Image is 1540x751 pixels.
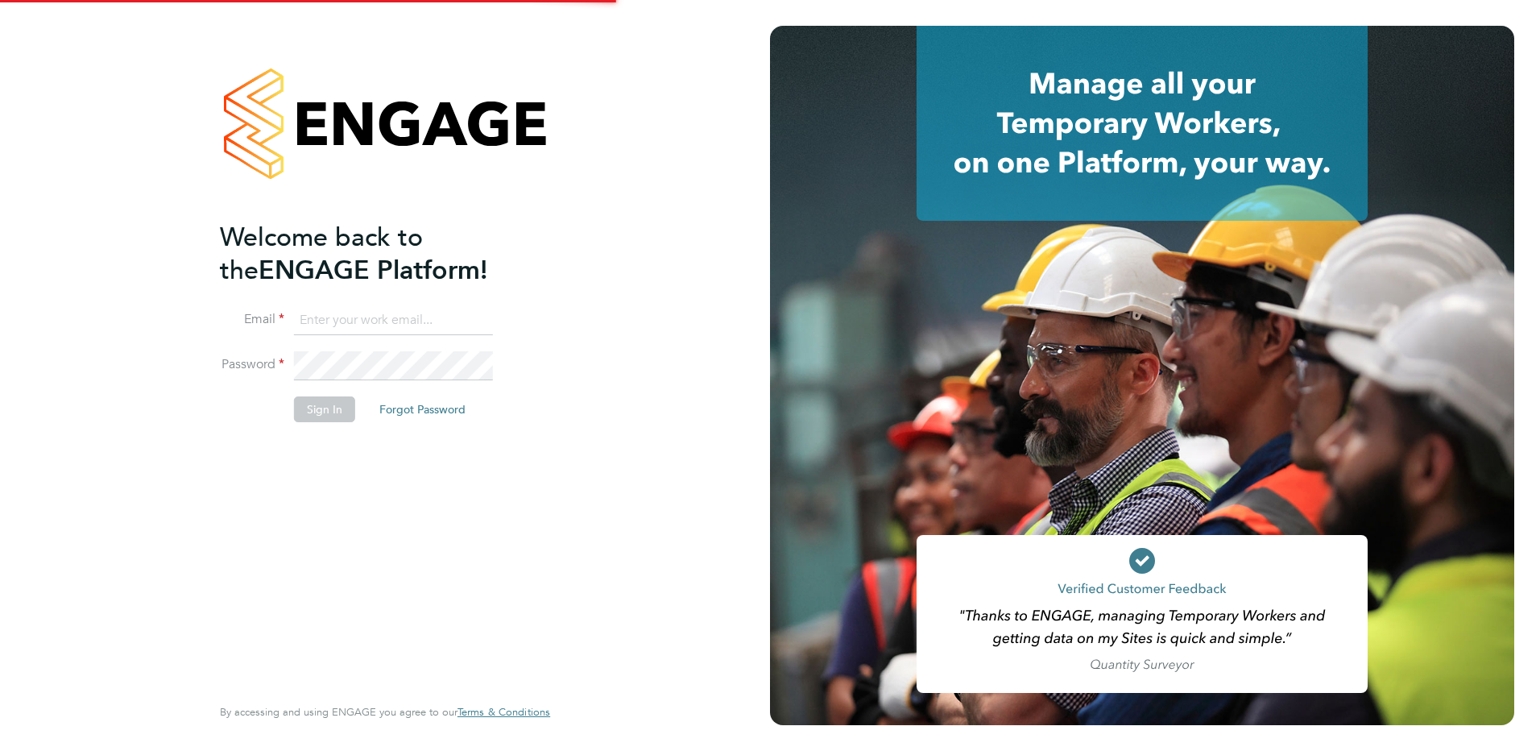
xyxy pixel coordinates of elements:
[220,222,423,286] span: Welcome back to the
[220,356,284,373] label: Password
[294,306,493,335] input: Enter your work email...
[220,311,284,328] label: Email
[294,396,355,422] button: Sign In
[457,706,550,719] a: Terms & Conditions
[220,705,550,719] span: By accessing and using ENGAGE you agree to our
[366,396,478,422] button: Forgot Password
[220,221,534,287] h2: ENGAGE Platform!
